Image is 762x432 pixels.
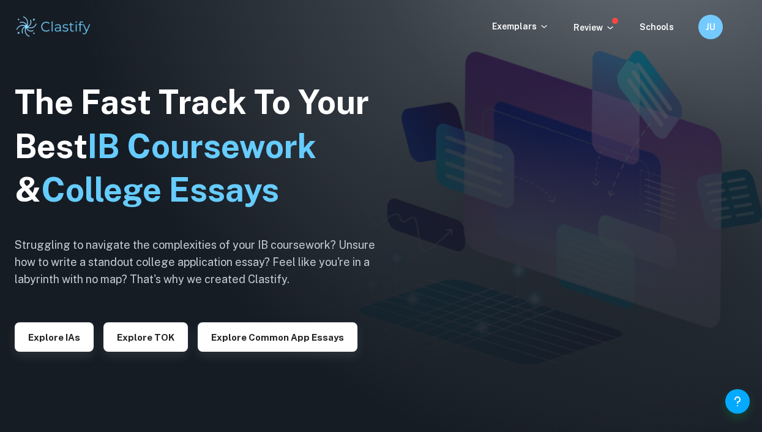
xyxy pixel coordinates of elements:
[15,15,92,39] img: Clastify logo
[15,80,394,213] h1: The Fast Track To Your Best &
[573,21,615,34] p: Review
[492,20,549,33] p: Exemplars
[640,22,674,32] a: Schools
[15,322,94,352] button: Explore IAs
[88,127,316,165] span: IB Coursework
[41,170,279,209] span: College Essays
[15,237,394,288] h6: Struggling to navigate the complexities of your IB coursework? Unsure how to write a standout col...
[198,331,357,343] a: Explore Common App essays
[15,331,94,343] a: Explore IAs
[198,322,357,352] button: Explore Common App essays
[698,15,723,39] button: JU
[704,20,718,34] h6: JU
[725,389,750,414] button: Help and Feedback
[103,331,188,343] a: Explore TOK
[103,322,188,352] button: Explore TOK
